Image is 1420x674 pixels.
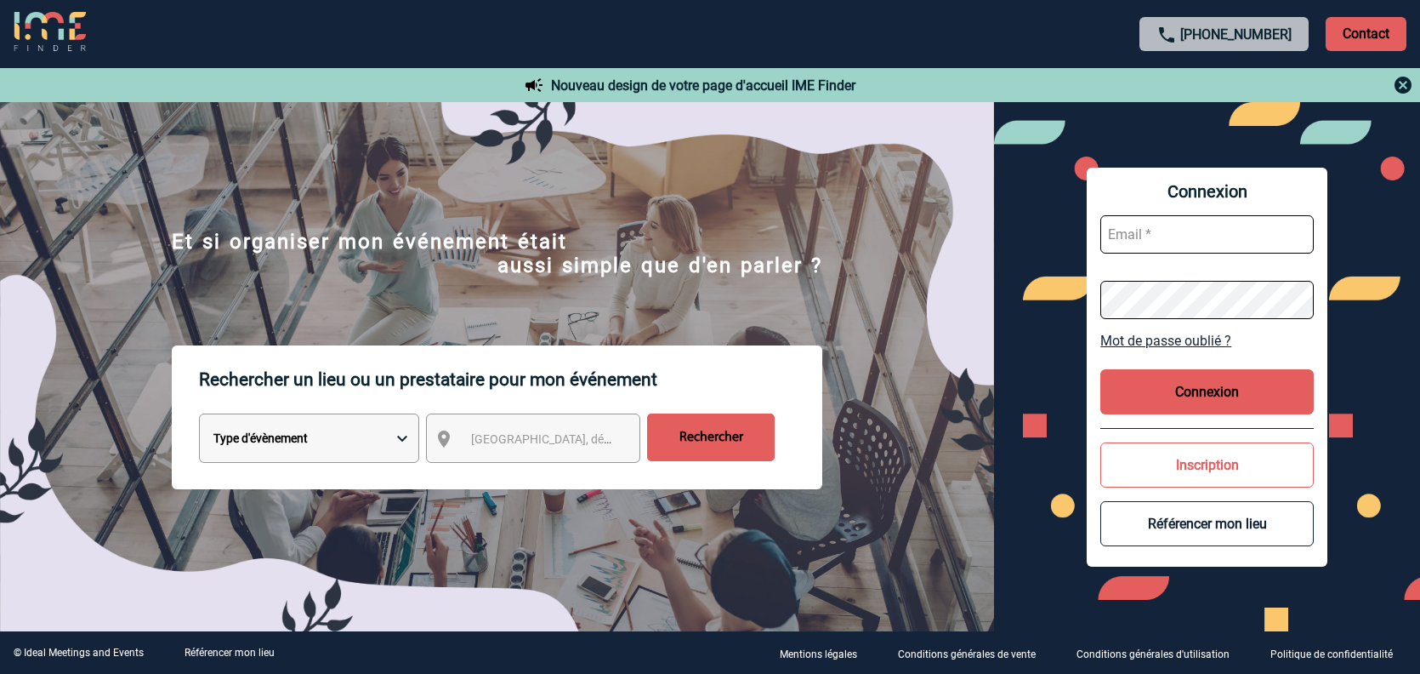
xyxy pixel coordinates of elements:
p: Contact [1326,17,1406,51]
input: Email * [1100,215,1314,254]
img: call-24-px.png [1156,25,1177,45]
span: Connexion [1100,181,1314,202]
button: Référencer mon lieu [1100,501,1314,546]
a: Mentions légales [766,645,884,661]
a: Conditions générales de vente [884,645,1063,661]
a: Référencer mon lieu [185,647,275,659]
a: [PHONE_NUMBER] [1180,26,1292,43]
button: Inscription [1100,443,1314,488]
span: [GEOGRAPHIC_DATA], département, région... [471,432,707,446]
p: Conditions générales de vente [898,648,1036,660]
p: Rechercher un lieu ou un prestataire pour mon événement [199,346,822,414]
div: © Ideal Meetings and Events [14,647,144,659]
p: Mentions légales [780,648,857,660]
p: Politique de confidentialité [1270,648,1393,660]
a: Mot de passe oublié ? [1100,333,1314,349]
a: Conditions générales d'utilisation [1063,645,1257,661]
button: Connexion [1100,369,1314,414]
p: Conditions générales d'utilisation [1076,648,1230,660]
a: Politique de confidentialité [1257,645,1420,661]
input: Rechercher [647,414,775,461]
